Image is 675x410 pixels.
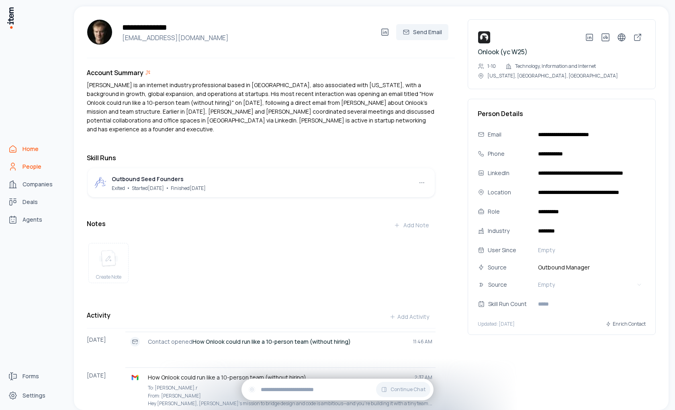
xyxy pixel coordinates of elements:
[478,109,646,118] h3: Person Details
[87,153,436,163] h3: Skill Runs
[391,386,425,393] span: Continue Chat
[148,338,407,346] p: Contact opened
[478,321,515,327] p: Updated: [DATE]
[131,373,139,381] img: gmail logo
[488,149,532,158] div: Phone
[488,207,532,216] div: Role
[22,216,42,224] span: Agents
[127,184,130,192] span: •
[87,68,143,78] h3: Account Summary
[192,338,351,345] strong: How Onlook could run like a 10-person team (without hiring)
[148,373,408,381] p: How Onlook could run like a 10-person team (without hiring)
[6,6,14,29] img: Item Brain Logo
[488,246,532,255] div: User Since
[488,169,532,177] div: LinkedIn
[94,176,107,189] img: outbound
[119,33,377,43] h4: [EMAIL_ADDRESS][DOMAIN_NAME]
[5,176,66,192] a: Companies
[376,382,430,397] button: Continue Chat
[538,246,555,254] span: Empty
[87,310,110,320] h3: Activity
[487,73,618,79] p: [US_STATE], [GEOGRAPHIC_DATA], [GEOGRAPHIC_DATA]
[535,263,646,272] span: Outbound Manager
[415,374,432,381] span: 2:37 AM
[478,31,491,44] img: Onlook (yc W25)
[87,19,112,45] img: Daniel Farrell
[515,63,596,69] p: Technology, Information and Internet
[99,250,118,267] img: create note
[488,280,540,289] div: Source
[5,141,66,157] a: Home
[87,219,106,228] h3: Notes
[171,185,206,192] span: Finished [DATE]
[166,184,169,192] span: •
[488,263,532,272] div: Source
[132,185,164,192] span: Started [DATE]
[88,243,129,283] button: create noteCreate Note
[96,274,121,280] span: Create Note
[22,163,41,171] span: People
[22,145,39,153] span: Home
[22,198,38,206] span: Deals
[488,130,532,139] div: Email
[383,309,436,325] button: Add Activity
[112,185,125,192] span: Exited
[5,368,66,384] a: Forms
[487,63,496,69] p: 1-10
[387,217,436,233] button: Add Note
[5,388,66,404] a: Settings
[5,212,66,228] a: Agents
[22,392,45,400] span: Settings
[22,372,39,380] span: Forms
[5,194,66,210] a: Deals
[478,47,528,56] a: Onlook (yc W25)
[396,24,448,40] button: Send Email
[5,159,66,175] a: People
[87,332,125,351] div: [DATE]
[488,226,532,235] div: Industry
[87,81,436,134] p: [PERSON_NAME] is an internet industry professional based in [GEOGRAPHIC_DATA], also associated wi...
[488,188,532,197] div: Location
[605,317,646,331] button: Enrich Contact
[488,300,540,308] div: Skill Run Count
[241,379,434,400] div: Continue Chat
[22,180,53,188] span: Companies
[148,384,432,408] p: To: [PERSON_NAME].r From: [PERSON_NAME] Hey [PERSON_NAME], [PERSON_NAME]'s mission to bridge desi...
[535,244,646,257] button: Empty
[413,339,432,345] span: 11:46 AM
[112,175,206,184] div: Outbound Seed Founders
[394,221,429,229] div: Add Note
